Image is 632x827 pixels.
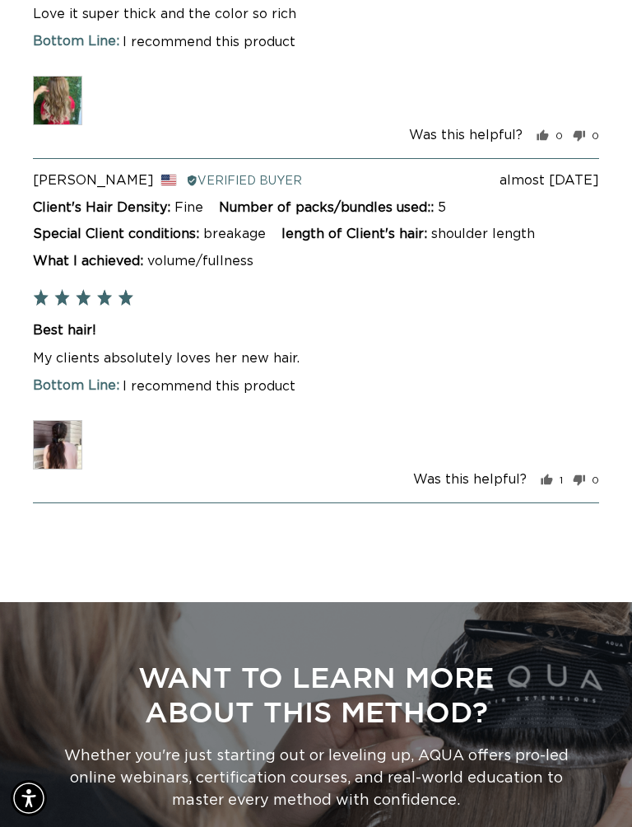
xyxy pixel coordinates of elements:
[33,255,147,268] div: What I achieved
[160,174,177,186] span: United States
[409,128,523,142] span: Was this helpful?
[550,748,632,827] iframe: Chat Widget
[186,172,302,190] div: Verified Buyer
[566,474,599,487] button: No
[33,76,82,125] img: Open Image by Jay S. in a modal
[281,227,431,241] div: length of Client's hair
[11,780,47,816] div: Accessibility Menu
[33,32,599,54] div: I recommend this product
[566,130,599,143] button: No
[203,227,266,241] div: breakage
[50,694,582,729] p: About This Method?
[431,227,535,241] div: shoulder length
[219,201,438,214] div: Number of packs/bundles used:
[537,130,563,143] button: Yes
[33,227,203,241] div: Special Client conditions
[33,174,154,187] span: [PERSON_NAME]
[50,745,582,812] p: Whether you're just starting out or leveling up, AQUA offers pro-led online webinars, certificati...
[500,174,599,187] span: almost [DATE]
[541,474,563,487] button: Yes
[174,201,203,214] div: Fine
[147,255,253,268] li: volume/fullness
[413,473,527,486] span: Was this helpful?
[33,376,599,398] div: I recommend this product
[50,660,582,694] p: Want to Learn More
[33,420,82,470] img: Open Image by Haley C. in a modal
[33,201,174,214] div: Client's Hair Density
[33,347,599,371] p: My clients absolutely loves her new hair.
[33,321,599,339] h2: Best hair!
[33,2,599,26] p: Love it super thick and the color so rich
[438,201,446,214] div: 5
